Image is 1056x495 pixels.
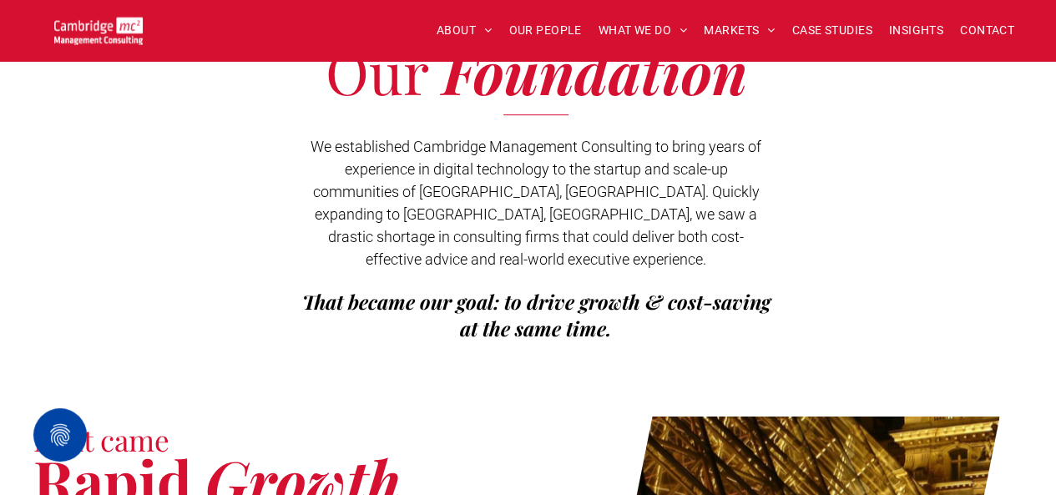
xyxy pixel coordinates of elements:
[428,18,501,43] a: ABOUT
[952,18,1023,43] a: CONTACT
[302,288,771,341] span: That became our goal: to drive growth & cost-saving at the same time.
[881,18,952,43] a: INSIGHTS
[33,420,169,459] span: Next came
[500,18,589,43] a: OUR PEOPLE
[54,19,143,37] a: Your Business Transformed | Cambridge Management Consulting
[590,18,696,43] a: WHAT WE DO
[695,18,783,43] a: MARKETS
[326,32,428,110] span: Our
[54,17,143,44] img: Go to Homepage
[311,138,761,268] span: We established Cambridge Management Consulting to bring years of experience in digital technology...
[784,18,881,43] a: CASE STUDIES
[442,32,747,110] span: Foundation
